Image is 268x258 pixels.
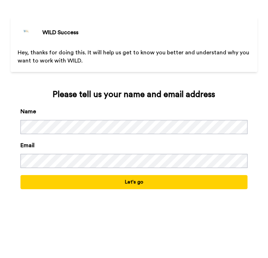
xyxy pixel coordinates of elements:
[20,175,247,189] button: Let's go
[18,50,251,64] span: Hey, thanks for doing this. It will help us get to know you better and understand why you want to...
[42,28,78,37] div: WILD Success
[20,141,35,150] label: Email
[20,107,36,116] label: Name
[20,89,247,100] div: Please tell us your name and email address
